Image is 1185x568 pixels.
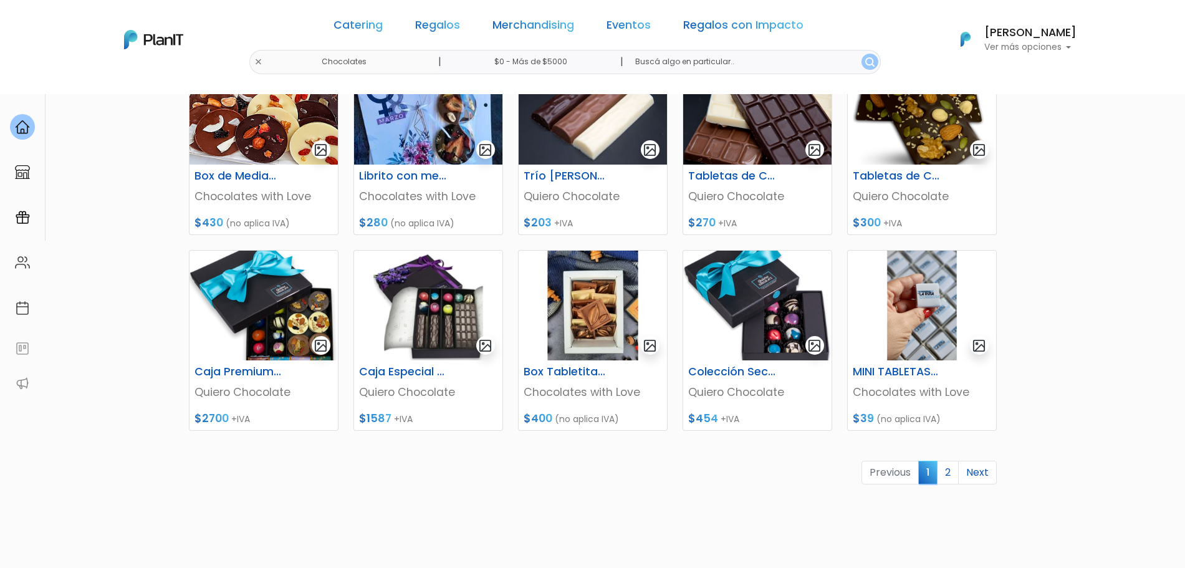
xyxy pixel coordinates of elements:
[683,55,832,165] img: thumb_tableta_de_chocolate_maciso.png
[883,217,902,229] span: +IVA
[972,339,986,353] img: gallery-light
[492,20,574,35] a: Merchandising
[333,20,383,35] a: Catering
[847,250,997,431] a: gallery-light MINI TABLETAS PERSONALIZADAS Chocolates with Love $39 (no aplica IVA)
[32,87,219,166] div: PLAN IT Ya probaste PlanitGO? Vas a poder automatizarlas acciones de todo el año. Escribinos para...
[354,55,502,165] img: thumb_Mendiants.jpeg
[853,215,881,230] span: $300
[314,143,328,157] img: gallery-light
[681,365,783,378] h6: Colección Secretaria
[113,62,138,87] img: user_d58e13f531133c46cb30575f4d864daf.jpeg
[519,55,667,165] img: thumb_tableta_chocolate_2.JPG
[354,251,502,360] img: thumb_90b3d6_81c384936961401bb2fcabd6396d17e1_mv23.jpg
[944,23,1077,55] button: PlanIt Logo [PERSON_NAME] Ver más opciones
[853,384,991,400] p: Chocolates with Love
[683,54,832,235] a: gallery-light Tabletas de Chocolate Macizo Quiero Chocolate $270 +IVA
[353,250,503,431] a: gallery-light Caja Especial Quiero Más Chocolate Quiero Chocolate $1587 +IVA
[226,217,290,229] span: (no aplica IVA)
[607,20,651,35] a: Eventos
[15,301,30,315] img: calendar-87d922413cdce8b2cf7b7f5f62616a5cf9e4887200fb71536465627b3292af00.svg
[845,365,948,378] h6: MINI TABLETAS PERSONALIZADAS
[44,115,208,156] p: Ya probaste PlanitGO? Vas a poder automatizarlas acciones de todo el año. Escribinos para saber más!
[625,50,880,74] input: Buscá algo en particular..
[683,251,832,360] img: thumb_secretaria.png
[231,413,250,425] span: +IVA
[524,411,552,426] span: $400
[620,54,623,69] p: |
[853,411,874,426] span: $39
[15,120,30,135] img: home-e721727adea9d79c4d83392d1f703f7f8bce08238fde08b1acbfd93340b81755.svg
[688,215,716,230] span: $270
[519,251,667,360] img: thumb_2000___2000-Photoroom_-_2024-09-23T150241.972.jpg
[189,250,338,431] a: gallery-light Caja Premium Turquesa Quiero Chocolate $2700 +IVA
[848,251,996,360] img: thumb_Dise%C3%B1o_sin_t%C3%ADtulo__10_.png
[194,215,223,230] span: $430
[187,170,289,183] h6: Box de Mediants
[359,215,388,230] span: $280
[190,187,212,202] i: insert_emoticon
[478,143,492,157] img: gallery-light
[194,384,333,400] p: Quiero Chocolate
[359,188,497,205] p: Chocolates with Love
[643,339,657,353] img: gallery-light
[807,143,822,157] img: gallery-light
[643,143,657,157] img: gallery-light
[853,188,991,205] p: Quiero Chocolate
[848,55,996,165] img: thumb_tabletas_de_chocolate_con_frutos_secos.png
[688,384,827,400] p: Quiero Chocolate
[100,75,125,100] img: user_04fe99587a33b9844688ac17b531be2b.png
[352,365,454,378] h6: Caja Especial Quiero Más Chocolate
[555,413,619,425] span: (no aplica IVA)
[876,413,941,425] span: (no aplica IVA)
[688,411,718,426] span: $454
[984,27,1077,39] h6: [PERSON_NAME]
[125,75,150,100] span: J
[718,217,737,229] span: +IVA
[190,55,338,165] img: thumb_15mediants.png
[212,187,237,202] i: send
[438,54,441,69] p: |
[554,217,573,229] span: +IVA
[807,339,822,353] img: gallery-light
[518,54,668,235] a: gallery-light Trío [PERSON_NAME] Quiero Chocolate $203 +IVA
[352,170,454,183] h6: Librito con mediants
[918,461,938,484] span: 1
[254,58,262,66] img: close-6986928ebcb1d6c9903e3b54e860dbc4d054630f23adef3a32610726dff6a82b.svg
[15,210,30,225] img: campaigns-02234683943229c281be62815700db0a1741e53638e28bf9629b52c665b00959.svg
[187,365,289,378] h6: Caja Premium Turquesa
[44,101,80,112] strong: PLAN IT
[314,339,328,353] img: gallery-light
[524,215,552,230] span: $203
[65,190,190,202] span: ¡Escríbenos!
[681,170,783,183] h6: Tabletas de Chocolate Macizo
[937,461,959,484] a: 2
[688,188,827,205] p: Quiero Chocolate
[972,143,986,157] img: gallery-light
[478,339,492,353] img: gallery-light
[390,217,454,229] span: (no aplica IVA)
[359,411,391,426] span: $1587
[394,413,413,425] span: +IVA
[683,250,832,431] a: gallery-light Colección Secretaria Quiero Chocolate $454 +IVA
[15,255,30,270] img: people-662611757002400ad9ed0e3c099ab2801c6687ba6c219adb57efc949bc21e19d.svg
[15,165,30,180] img: marketplace-4ceaa7011d94191e9ded77b95e3339b90024bf715f7c57f8cf31f2d8c509eaba.svg
[189,54,338,235] a: gallery-light Box de Mediants Chocolates with Love $430 (no aplica IVA)
[15,376,30,391] img: partners-52edf745621dab592f3b2c58e3bca9d71375a7ef29c3b500c9f145b62cc070d4.svg
[32,75,219,100] div: J
[845,170,948,183] h6: Tabletas de Chocolate con Frutos Secos
[721,413,739,425] span: +IVA
[15,341,30,356] img: feedback-78b5a0c8f98aac82b08bfc38622c3050aee476f2c9584af64705fc4e61158814.svg
[524,188,662,205] p: Quiero Chocolate
[124,30,183,49] img: PlanIt Logo
[415,20,460,35] a: Regalos
[518,250,668,431] a: gallery-light Box Tabletitas decoradas Chocolates with Love $400 (no aplica IVA)
[516,365,618,378] h6: Box Tabletitas decoradas
[516,170,618,183] h6: Trío [PERSON_NAME]
[194,411,229,426] span: $2700
[847,54,997,235] a: gallery-light Tabletas de Chocolate con Frutos Secos Quiero Chocolate $300 +IVA
[984,43,1077,52] p: Ver más opciones
[958,461,997,484] a: Next
[865,57,875,67] img: search_button-432b6d5273f82d61273b3651a40e1bd1b912527efae98b1b7a1b2c0702e16a8d.svg
[952,26,979,53] img: PlanIt Logo
[190,251,338,360] img: thumb_90b3d6_b770bf60cbda402488c72967ffae92af_mv2.png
